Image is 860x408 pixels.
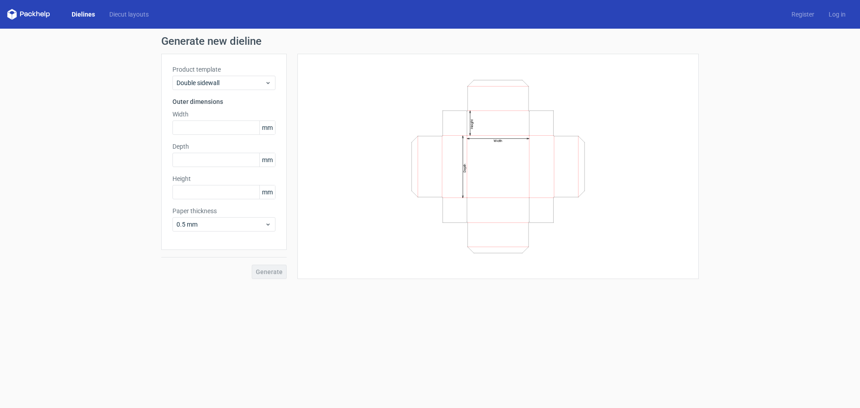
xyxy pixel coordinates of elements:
span: mm [259,121,275,134]
h1: Generate new dieline [161,36,699,47]
label: Width [172,110,275,119]
span: mm [259,185,275,199]
span: 0.5 mm [176,220,265,229]
text: Width [494,139,502,143]
text: Depth [463,163,467,172]
a: Dielines [64,10,102,19]
label: Depth [172,142,275,151]
a: Log in [821,10,853,19]
label: Product template [172,65,275,74]
text: Height [470,119,474,129]
a: Diecut layouts [102,10,156,19]
h3: Outer dimensions [172,97,275,106]
label: Paper thickness [172,206,275,215]
span: Double sidewall [176,78,265,87]
a: Register [784,10,821,19]
label: Height [172,174,275,183]
span: mm [259,153,275,167]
